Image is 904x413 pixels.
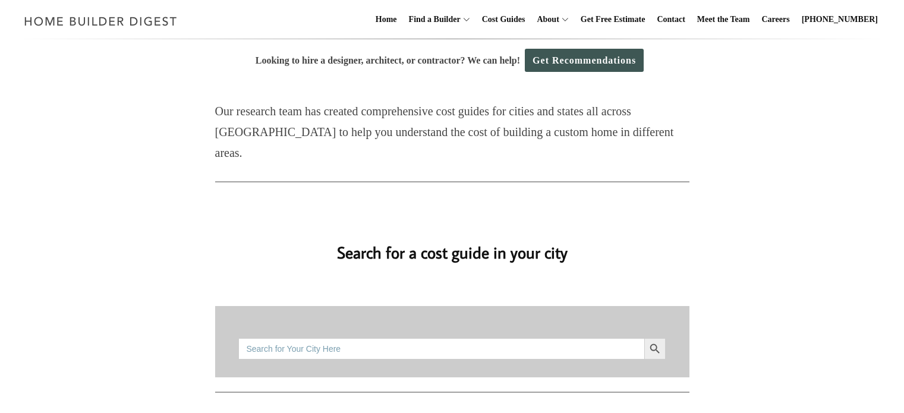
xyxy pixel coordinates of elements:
[648,342,662,355] svg: Search
[477,1,530,39] a: Cost Guides
[215,101,689,163] p: Our research team has created comprehensive cost guides for cities and states all across [GEOGRAP...
[525,49,644,72] a: Get Recommendations
[19,10,182,33] img: Home Builder Digest
[757,1,795,39] a: Careers
[576,1,650,39] a: Get Free Estimate
[692,1,755,39] a: Meet the Team
[797,1,883,39] a: [PHONE_NUMBER]
[371,1,402,39] a: Home
[652,1,689,39] a: Contact
[238,338,644,360] input: Search for Your City Here
[114,223,791,264] h2: Search for a cost guide in your city
[404,1,461,39] a: Find a Builder
[532,1,559,39] a: About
